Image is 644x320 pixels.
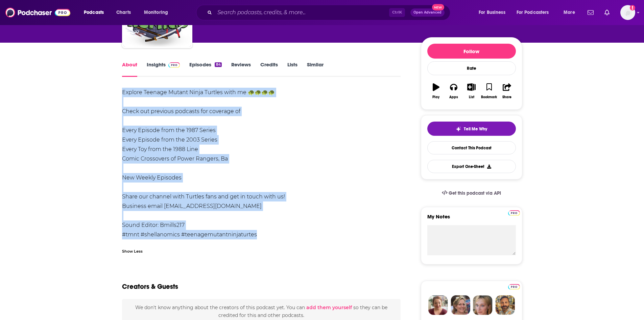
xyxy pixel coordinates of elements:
[79,7,113,18] button: open menu
[508,210,520,216] img: Podchaser Pro
[215,7,389,18] input: Search podcasts, credits, & more...
[147,61,180,77] a: InsightsPodchaser Pro
[432,4,444,10] span: New
[260,61,278,77] a: Credits
[495,295,515,315] img: Jon Profile
[481,95,497,99] div: Bookmark
[428,295,448,315] img: Sydney Profile
[620,5,635,20] button: Show profile menu
[498,79,516,103] button: Share
[122,61,137,77] a: About
[202,5,457,20] div: Search podcasts, credits, & more...
[508,283,520,290] a: Pro website
[84,8,104,17] span: Podcasts
[427,79,445,103] button: Play
[620,5,635,20] img: User Profile
[5,6,70,19] img: Podchaser - Follow, Share and Rate Podcasts
[432,95,439,99] div: Play
[508,209,520,216] a: Pro website
[445,79,462,103] button: Apps
[139,7,177,18] button: open menu
[474,7,514,18] button: open menu
[168,62,180,68] img: Podchaser Pro
[122,282,178,291] h2: Creators & Guests
[451,295,470,315] img: Barbara Profile
[427,61,516,75] div: Rate
[473,295,493,315] img: Jules Profile
[427,44,516,59] button: Follow
[462,79,480,103] button: List
[410,8,445,17] button: Open AdvancedNew
[287,61,297,77] a: Lists
[464,126,487,132] span: Tell Me Why
[469,95,474,99] div: List
[620,5,635,20] span: Logged in as luilaking
[585,7,596,18] a: Show notifications dropdown
[502,95,511,99] div: Share
[427,141,516,154] a: Contact This Podcast
[144,8,168,17] span: Monitoring
[427,122,516,136] button: tell me why sparkleTell Me Why
[436,185,507,201] a: Get this podcast via API
[449,95,458,99] div: Apps
[122,88,401,239] div: Explore Teenage Mutant Ninja Turtles with me 🐢🐢🐢🐢 Check out previous podcasts for coverage of Eve...
[480,79,498,103] button: Bookmark
[215,62,221,67] div: 84
[517,8,549,17] span: For Podcasters
[306,305,352,310] button: add them yourself
[116,8,131,17] span: Charts
[508,284,520,290] img: Podchaser Pro
[413,11,442,14] span: Open Advanced
[307,61,324,77] a: Similar
[135,304,387,318] span: We don't know anything about the creators of this podcast yet . You can so they can be credited f...
[602,7,612,18] a: Show notifications dropdown
[189,61,221,77] a: Episodes84
[449,190,501,196] span: Get this podcast via API
[630,5,635,10] svg: Add a profile image
[479,8,505,17] span: For Business
[559,7,583,18] button: open menu
[427,160,516,173] button: Export One-Sheet
[389,8,405,17] span: Ctrl K
[231,61,251,77] a: Reviews
[564,8,575,17] span: More
[112,7,135,18] a: Charts
[512,7,559,18] button: open menu
[456,126,461,132] img: tell me why sparkle
[427,213,516,225] label: My Notes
